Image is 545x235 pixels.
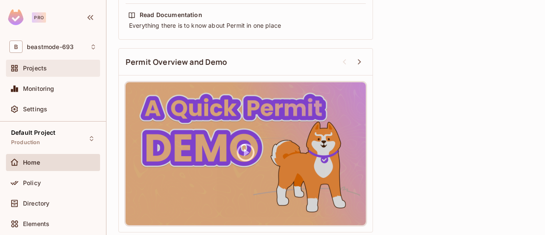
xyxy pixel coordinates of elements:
[23,85,54,92] span: Monitoring
[9,41,23,53] span: B
[32,12,46,23] div: Pro
[126,57,227,67] span: Permit Overview and Demo
[11,139,40,146] span: Production
[23,65,47,72] span: Projects
[23,159,40,166] span: Home
[27,44,74,50] span: Workspace: beastmode-693
[23,220,49,227] span: Elements
[11,129,55,136] span: Default Project
[140,11,202,19] div: Read Documentation
[128,21,363,30] div: Everything there is to know about Permit in one place
[23,106,47,113] span: Settings
[23,180,41,186] span: Policy
[23,200,49,207] span: Directory
[8,9,23,25] img: SReyMgAAAABJRU5ErkJggg==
